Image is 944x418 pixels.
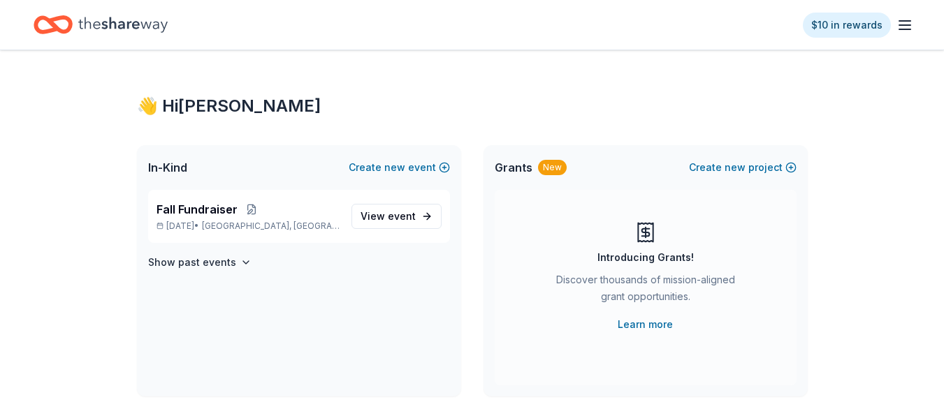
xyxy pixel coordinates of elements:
[361,208,416,225] span: View
[202,221,340,232] span: [GEOGRAPHIC_DATA], [GEOGRAPHIC_DATA]
[689,159,797,176] button: Createnewproject
[618,316,673,333] a: Learn more
[351,204,442,229] a: View event
[384,159,405,176] span: new
[538,160,567,175] div: New
[597,249,694,266] div: Introducing Grants!
[137,95,808,117] div: 👋 Hi [PERSON_NAME]
[157,201,238,218] span: Fall Fundraiser
[157,221,340,232] p: [DATE] •
[148,159,187,176] span: In-Kind
[34,8,168,41] a: Home
[349,159,450,176] button: Createnewevent
[725,159,746,176] span: new
[148,254,252,271] button: Show past events
[388,210,416,222] span: event
[148,254,236,271] h4: Show past events
[551,271,741,311] div: Discover thousands of mission-aligned grant opportunities.
[803,13,891,38] a: $10 in rewards
[495,159,532,176] span: Grants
